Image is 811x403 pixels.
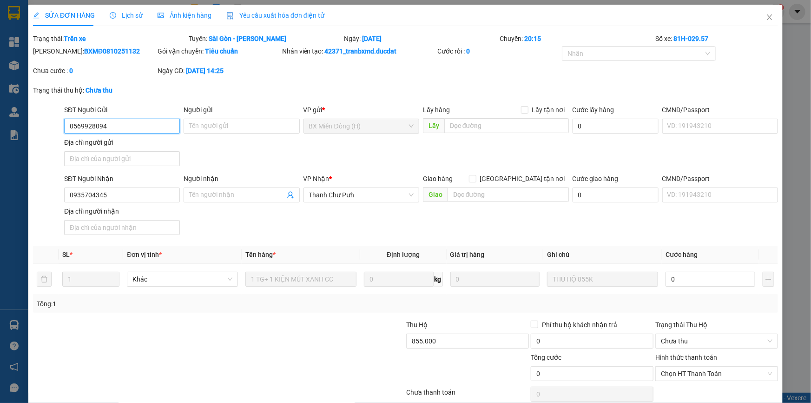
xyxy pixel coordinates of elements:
[423,106,450,114] span: Lấy hàng
[531,354,561,361] span: Tổng cước
[226,12,324,19] span: Yêu cầu xuất hóa đơn điện tử
[538,320,621,330] span: Phí thu hộ khách nhận trả
[309,188,414,202] span: Thanh Chư Pưh
[188,34,343,44] div: Tuyến:
[33,12,95,19] span: SỬA ĐƠN HÀNG
[499,34,654,44] div: Chuyến:
[245,251,276,258] span: Tên hàng
[64,105,180,115] div: SĐT Người Gửi
[282,46,436,56] div: Nhân viên tạo:
[37,272,52,287] button: delete
[666,251,698,258] span: Cước hàng
[33,66,156,76] div: Chưa cước :
[757,5,783,31] button: Close
[662,105,778,115] div: CMND/Passport
[655,320,778,330] div: Trạng thái Thu Hộ
[184,105,299,115] div: Người gửi
[64,220,180,235] input: Địa chỉ của người nhận
[186,67,224,74] b: [DATE] 14:25
[466,47,470,55] b: 0
[547,272,658,287] input: Ghi Chú
[245,272,356,287] input: VD: Bàn, Ghế
[450,251,485,258] span: Giá trị hàng
[673,35,708,42] b: 81H-029.57
[423,118,444,133] span: Lấy
[543,246,662,264] th: Ghi chú
[766,13,773,21] span: close
[363,35,382,42] b: [DATE]
[64,137,180,148] div: Địa chỉ người gửi
[62,251,70,258] span: SL
[763,272,774,287] button: plus
[573,119,659,134] input: Cước lấy hàng
[158,46,280,56] div: Gói vận chuyển:
[434,272,443,287] span: kg
[64,206,180,216] div: Địa chỉ người nhận
[33,12,40,19] span: edit
[573,106,614,114] label: Cước lấy hàng
[33,85,187,95] div: Trạng thái thu hộ:
[423,175,453,182] span: Giao hàng
[64,151,180,166] input: Địa chỉ của người gửi
[655,354,717,361] label: Hình thức thanh toán
[158,66,280,76] div: Ngày GD:
[303,175,330,182] span: VP Nhận
[158,12,164,19] span: picture
[84,47,140,55] b: BXMĐ0810251132
[524,35,541,42] b: 20:15
[476,174,569,184] span: [GEOGRAPHIC_DATA] tận nơi
[423,187,448,202] span: Giao
[209,35,286,42] b: Sài Gòn - [PERSON_NAME]
[32,34,188,44] div: Trạng thái:
[158,12,211,19] span: Ảnh kiện hàng
[110,12,116,19] span: clock-circle
[205,47,238,55] b: Tiêu chuẩn
[661,334,772,348] span: Chưa thu
[437,46,560,56] div: Cước rồi :
[654,34,779,44] div: Số xe:
[406,321,428,329] span: Thu Hộ
[64,174,180,184] div: SĐT Người Nhận
[309,119,414,133] span: BX Miền Đông (H)
[69,67,73,74] b: 0
[573,175,619,182] label: Cước giao hàng
[127,251,162,258] span: Đơn vị tính
[661,367,772,381] span: Chọn HT Thanh Toán
[132,272,232,286] span: Khác
[343,34,499,44] div: Ngày:
[325,47,397,55] b: 42371_tranbxmd.ducdat
[662,174,778,184] div: CMND/Passport
[528,105,569,115] span: Lấy tận nơi
[37,299,313,309] div: Tổng: 1
[184,174,299,184] div: Người nhận
[573,188,659,202] input: Cước giao hàng
[450,272,540,287] input: 0
[226,12,234,20] img: icon
[448,187,569,202] input: Dọc đường
[387,251,420,258] span: Định lượng
[303,105,419,115] div: VP gửi
[444,118,569,133] input: Dọc đường
[33,46,156,56] div: [PERSON_NAME]:
[64,35,86,42] b: Trên xe
[287,191,294,199] span: user-add
[110,12,143,19] span: Lịch sử
[86,87,112,94] b: Chưa thu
